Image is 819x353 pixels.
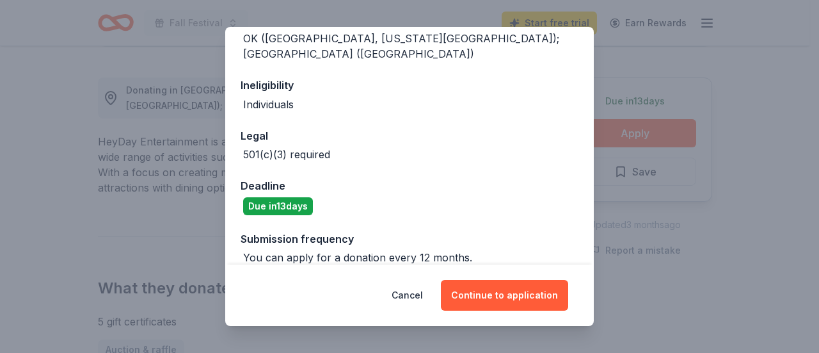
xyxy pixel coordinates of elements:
div: OK ([GEOGRAPHIC_DATA], [US_STATE][GEOGRAPHIC_DATA]); [GEOGRAPHIC_DATA] ([GEOGRAPHIC_DATA]) [243,31,578,62]
div: Deadline [241,177,578,194]
div: Ineligibility [241,77,578,94]
div: Legal [241,127,578,144]
div: 501(c)(3) required [243,147,330,162]
div: Submission frequency [241,231,578,247]
button: Cancel [392,280,423,311]
button: Continue to application [441,280,568,311]
div: Individuals [243,97,294,112]
div: You can apply for a donation every 12 months. [243,250,472,265]
div: Due in 13 days [243,197,313,215]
